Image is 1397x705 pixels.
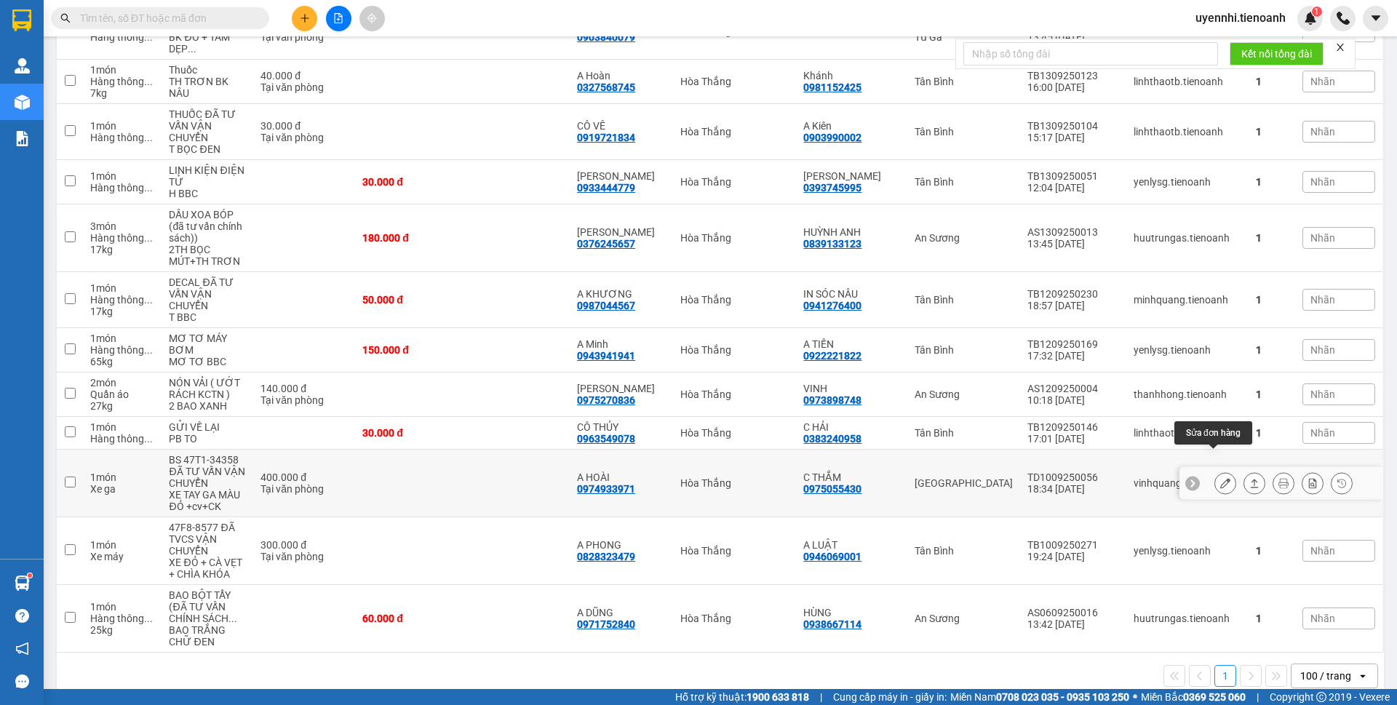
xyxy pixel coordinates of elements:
div: Tân Bình [915,545,1013,557]
div: 0383240958 [803,433,861,445]
div: linhthaotb.tienoanh [1134,126,1241,138]
div: Tại văn phòng [260,81,348,93]
div: Thuốc [169,64,246,76]
div: Tân Bình [915,344,1013,356]
div: C Hương [577,226,666,238]
div: Hòa Thắng [680,232,789,244]
div: 0946069001 [803,551,861,562]
span: Cung cấp máy in - giấy in: [833,689,947,705]
div: 0943941941 [577,350,635,362]
button: plus [292,6,317,31]
div: 1 món [90,332,154,344]
div: T BỌC ĐEN [169,143,246,155]
div: vinhquang.tienoanh [1134,477,1241,489]
div: A KHƯƠNG [577,288,666,300]
div: 17:32 [DATE] [1027,350,1119,362]
img: phone-icon [1337,12,1350,25]
span: ... [144,76,153,87]
div: TB1309250123 [1027,70,1119,81]
span: question-circle [15,609,29,623]
div: Tại văn phòng [260,132,348,143]
span: Nhãn [1310,176,1335,188]
button: 1 [1214,665,1236,687]
div: DẦU XOA BÓP (đã tư vấn chính sách)) [169,209,246,244]
div: BAO TRẮNG CHỮ ĐEN [169,624,246,648]
div: Tại văn phòng [260,31,348,43]
div: 12:04 [DATE] [1027,182,1119,194]
div: 40.000 đ [260,70,348,81]
div: 65 kg [90,356,154,367]
div: VINH [803,383,899,394]
div: 1 món [90,64,154,76]
div: TB1309250051 [1027,170,1119,182]
div: 0903990002 [803,132,861,143]
div: yenlysg.tienoanh [1134,176,1241,188]
sup: 1 [28,573,32,578]
div: C THẮM [803,471,899,483]
div: Tại văn phòng [260,551,348,562]
div: Hàng thông thường [90,613,154,624]
span: plus [300,13,310,23]
div: [GEOGRAPHIC_DATA] [915,477,1013,489]
div: 0933444779 [577,182,635,194]
span: aim [367,13,377,23]
strong: Nhận: [29,89,176,168]
div: Hòa Thắng [680,389,789,400]
div: 0975055430 [803,483,861,495]
div: A TIẾN [803,338,899,350]
div: IN SÓC NÂU [803,288,899,300]
div: 0393745995 [803,182,861,194]
strong: 0708 023 035 - 0935 103 250 [996,691,1129,703]
div: Tân Bình [915,76,1013,87]
div: C HẢI [803,421,899,433]
span: HT1409250001 - [81,41,179,80]
span: ... [144,613,153,624]
img: icon-new-feature [1304,12,1317,25]
img: solution-icon [15,131,30,146]
div: 1 món [90,282,154,294]
sup: 1 [1312,7,1322,17]
span: ... [144,433,153,445]
span: Hỗ trợ kỹ thuật: [675,689,809,705]
span: Nhãn [1310,294,1335,306]
div: GỬI VỀ LẠI [169,421,246,433]
div: 0971752840 [577,618,635,630]
div: 0973898748 [803,394,861,406]
span: ... [144,294,153,306]
span: Nhãn [1310,427,1335,439]
span: Nhãn [1310,344,1335,356]
div: 30.000 đ [260,120,348,132]
div: 47F8-8577 ĐÃ TVCS VẬN CHUYỂN [169,522,246,557]
span: Miền Nam [950,689,1129,705]
input: Tìm tên, số ĐT hoặc mã đơn [80,10,252,26]
div: Hòa Thắng [680,294,789,306]
div: 50.000 đ [362,294,455,306]
div: 19:24 [DATE] [1027,551,1119,562]
div: thanhhong.tienoanh [1134,389,1241,400]
div: 1 [1256,126,1288,138]
div: Hòa Thắng [680,176,789,188]
span: Gửi: [81,8,175,23]
strong: 1900 633 818 [747,691,809,703]
span: A MINH - 0916897652 [81,26,196,39]
div: An Sương [915,232,1013,244]
div: 100 / trang [1300,669,1351,683]
div: 1 [1256,344,1288,356]
span: ... [188,43,196,55]
span: message [15,674,29,688]
div: linhthaotb.tienoanh [1134,427,1241,439]
div: Giao hàng [1243,472,1265,494]
span: 1 [1314,7,1319,17]
div: 0938667114 [803,618,861,630]
div: 1 [1256,294,1288,306]
div: 7 kg [90,87,154,99]
div: XE TAY GA MÀU ĐỎ +cv+CK [169,489,246,512]
div: A HOÀI [577,471,666,483]
div: Hòa Thắng [680,545,789,557]
button: Kết nối tổng đài [1230,42,1324,65]
input: Nhập số tổng đài [963,42,1218,65]
span: ... [144,132,153,143]
span: Nhãn [1310,545,1335,557]
div: NÓN VẢI ( ƯỚT RÁCH KCTN ) [169,377,246,400]
div: An Sương [915,389,1013,400]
